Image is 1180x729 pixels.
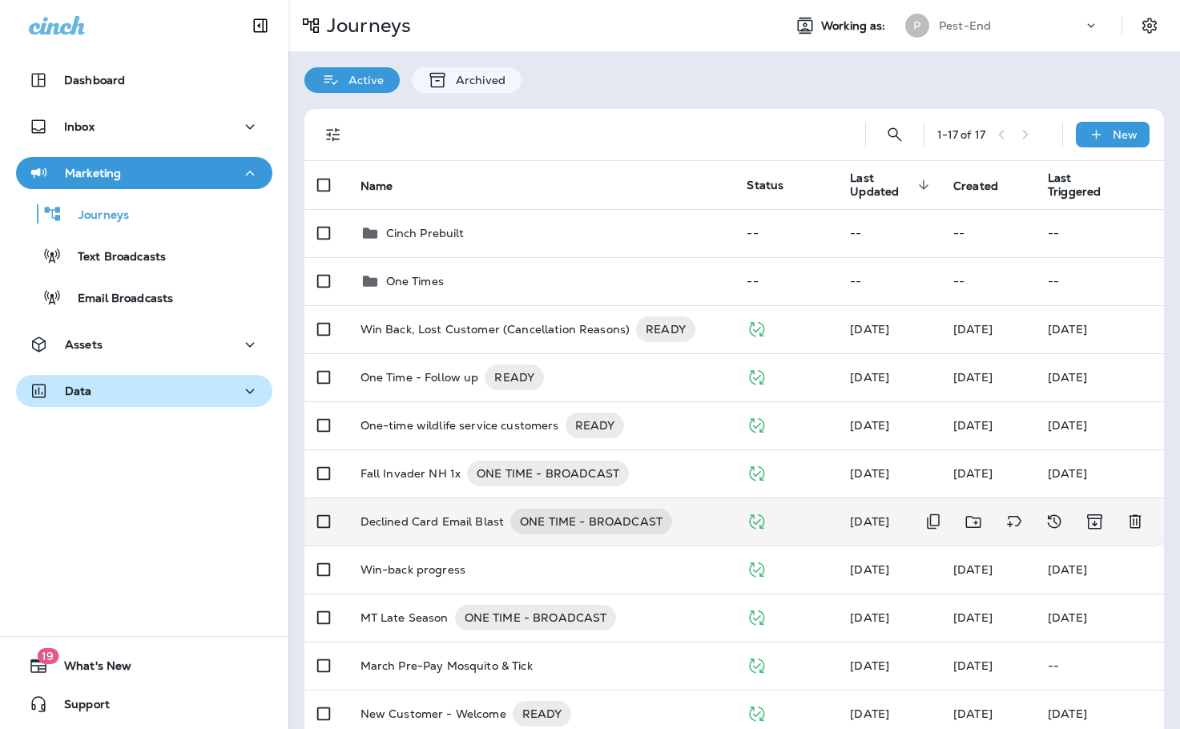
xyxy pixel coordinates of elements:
[16,328,272,360] button: Assets
[566,417,625,433] span: READY
[747,369,767,383] span: Published
[850,514,889,529] span: Patrick Nicholson
[953,370,993,385] span: Frank Carreno
[238,10,283,42] button: Collapse Sidebar
[953,179,998,193] span: Created
[747,178,783,192] span: Status
[455,610,617,626] span: ONE TIME - BROADCAST
[953,418,993,433] span: Courtney Carace
[65,338,103,351] p: Assets
[1035,353,1164,401] td: [DATE]
[1035,209,1164,257] td: --
[65,385,92,397] p: Data
[1035,305,1164,353] td: [DATE]
[850,659,889,673] span: Frank Carreno
[455,605,617,630] div: ONE TIME - BROADCAST
[360,605,449,630] p: MT Late Season
[1035,449,1164,497] td: [DATE]
[850,466,889,481] span: Courtney Carace
[16,280,272,314] button: Email Broadcasts
[917,505,949,538] button: Duplicate
[940,257,1035,305] td: --
[360,701,506,727] p: New Customer - Welcome
[850,322,889,336] span: Frank Carreno
[1035,401,1164,449] td: [DATE]
[485,364,544,390] div: READY
[360,563,465,576] p: Win-back progress
[953,179,1019,193] span: Created
[747,561,767,575] span: Published
[37,648,58,664] span: 19
[957,505,990,538] button: Move to folder
[734,209,837,257] td: --
[1038,505,1070,538] button: View Changelog
[953,659,993,673] span: Frank Carreno
[16,197,272,231] button: Journeys
[16,64,272,96] button: Dashboard
[747,417,767,431] span: Published
[360,179,393,193] span: Name
[360,509,505,534] p: Declined Card Email Blast
[837,257,940,305] td: --
[1078,505,1111,538] button: Archive
[953,610,993,625] span: Courtney Carace
[16,375,272,407] button: Data
[65,167,121,179] p: Marketing
[16,239,272,272] button: Text Broadcasts
[16,111,272,143] button: Inbox
[62,292,173,307] p: Email Broadcasts
[360,364,479,390] p: One Time - Follow up
[510,514,672,530] span: ONE TIME - BROADCAST
[360,179,414,193] span: Name
[1119,505,1151,538] button: Delete
[940,209,1035,257] td: --
[953,322,993,336] span: Frank Carreno
[48,698,110,717] span: Support
[734,257,837,305] td: --
[939,19,991,32] p: Pest-End
[850,370,889,385] span: Frank Carreno
[513,706,572,722] span: READY
[510,509,672,534] div: ONE TIME - BROADCAST
[16,688,272,720] button: Support
[62,250,166,265] p: Text Broadcasts
[747,465,767,479] span: Published
[998,505,1030,538] button: Add tags
[62,208,129,224] p: Journeys
[64,120,95,133] p: Inbox
[48,659,131,679] span: What's New
[747,513,767,527] span: Published
[879,119,911,151] button: Search Journeys
[850,562,889,577] span: Frank Carreno
[467,461,629,486] div: ONE TIME - BROADCAST
[360,461,461,486] p: Fall Invader NH 1x
[360,413,559,438] p: One-time wildlife service customers
[340,74,384,87] p: Active
[467,465,629,481] span: ONE TIME - BROADCAST
[953,562,993,577] span: Frank Carreno
[16,157,272,189] button: Marketing
[747,609,767,623] span: Published
[360,316,630,342] p: Win Back, Lost Customer (Cancellation Reasons)
[747,705,767,719] span: Published
[850,171,934,199] span: Last Updated
[837,209,940,257] td: --
[386,275,444,288] p: One Times
[1035,546,1164,594] td: [DATE]
[953,707,993,721] span: Frank Carreno
[850,418,889,433] span: Frank Carreno
[747,320,767,335] span: Published
[360,659,533,672] p: March Pre-Pay Mosquito & Tick
[1035,594,1164,642] td: [DATE]
[448,74,505,87] p: Archived
[1035,257,1164,305] td: --
[566,413,625,438] div: READY
[850,610,889,625] span: Courtney Carace
[821,19,889,33] span: Working as:
[64,74,125,87] p: Dashboard
[485,369,544,385] span: READY
[937,128,985,141] div: 1 - 17 of 17
[850,171,913,199] span: Last Updated
[905,14,929,38] div: P
[16,650,272,682] button: 19What's New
